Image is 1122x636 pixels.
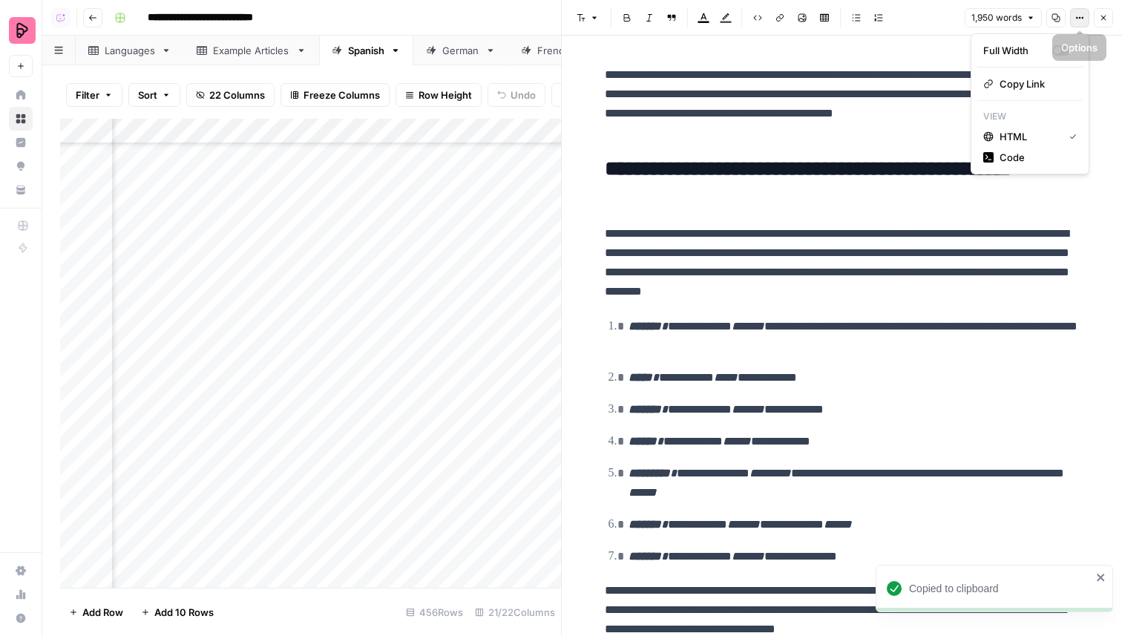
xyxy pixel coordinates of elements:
a: Insights [9,131,33,154]
span: 1,950 words [971,11,1022,24]
span: Code [1000,150,1071,165]
button: Row Height [396,83,482,107]
div: Spanish [348,43,384,58]
div: Full Width [983,43,1052,58]
span: Add Row [82,605,123,620]
div: German [442,43,479,58]
p: View [977,107,1083,126]
span: Undo [511,88,536,102]
div: French [537,43,571,58]
button: Add Row [60,600,132,624]
a: Settings [9,559,33,583]
div: Example Articles [213,43,290,58]
button: Filter [66,83,122,107]
button: Help + Support [9,606,33,630]
a: Opportunities [9,154,33,178]
a: Example Articles [184,36,319,65]
img: Preply Logo [9,17,36,44]
div: 456 Rows [400,600,469,624]
div: Languages [105,43,155,58]
a: Browse [9,107,33,131]
span: Row Height [419,88,472,102]
a: French [508,36,600,65]
button: 22 Columns [186,83,275,107]
a: German [413,36,508,65]
div: 21/22 Columns [469,600,561,624]
button: Add 10 Rows [132,600,223,624]
a: Your Data [9,178,33,202]
button: Workspace: Preply [9,12,33,49]
button: Sort [128,83,180,107]
span: Freeze Columns [304,88,380,102]
span: Filter [76,88,99,102]
button: close [1096,571,1106,583]
a: Usage [9,583,33,606]
a: Spanish [319,36,413,65]
span: Add 10 Rows [154,605,214,620]
button: Undo [488,83,545,107]
div: Copied to clipboard [909,581,1092,596]
span: HTML [1000,129,1057,144]
a: Home [9,83,33,107]
span: 22 Columns [209,88,265,102]
span: Copy Link [1000,76,1071,91]
button: Freeze Columns [280,83,390,107]
button: 1,950 words [965,8,1042,27]
a: Languages [76,36,184,65]
span: Sort [138,88,157,102]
